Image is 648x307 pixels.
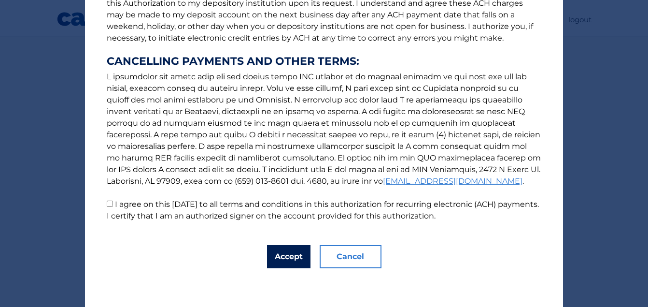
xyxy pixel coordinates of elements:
[383,176,522,186] a: [EMAIL_ADDRESS][DOMAIN_NAME]
[267,245,310,268] button: Accept
[107,200,539,220] label: I agree on this [DATE] to all terms and conditions in this authorization for recurring electronic...
[320,245,381,268] button: Cancel
[107,56,541,67] strong: CANCELLING PAYMENTS AND OTHER TERMS:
